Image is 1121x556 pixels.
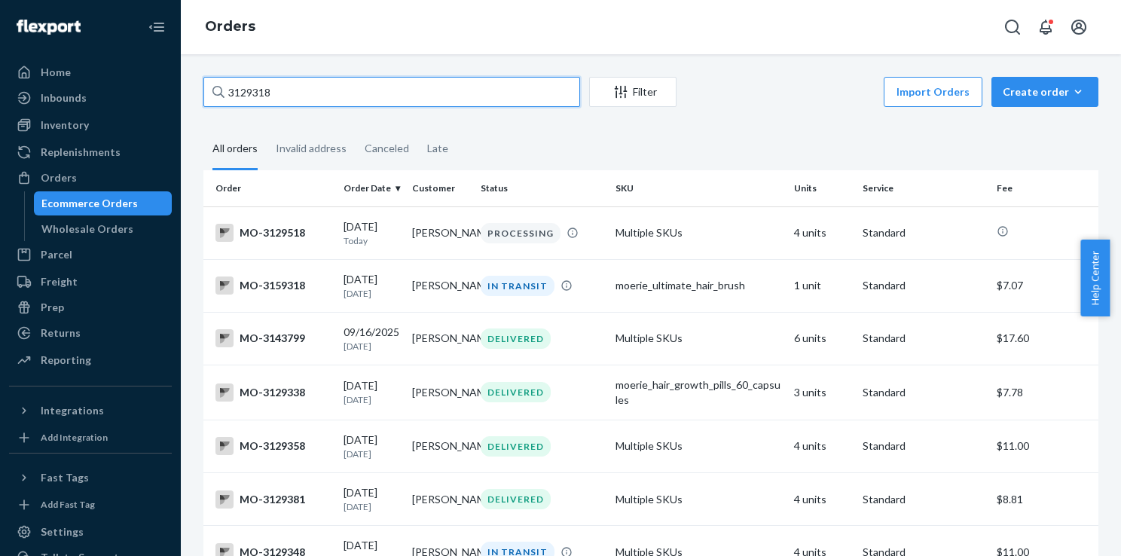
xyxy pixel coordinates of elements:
div: Add Fast Tag [41,498,95,511]
a: Orders [205,18,255,35]
th: SKU [609,170,789,206]
div: Orders [41,170,77,185]
td: 6 units [788,312,857,365]
div: Inbounds [41,90,87,105]
div: Inventory [41,118,89,133]
td: $17.60 [991,312,1098,365]
div: MO-3129338 [215,383,331,402]
a: Reporting [9,348,172,372]
div: Parcel [41,247,72,262]
a: Replenishments [9,140,172,164]
span: Support [30,11,84,24]
div: [DATE] [344,432,400,460]
button: Create order [991,77,1098,107]
div: Reporting [41,353,91,368]
th: Status [475,170,609,206]
td: Multiple SKUs [609,312,789,365]
a: Inbounds [9,86,172,110]
div: Filter [590,84,676,99]
td: 3 units [788,365,857,420]
td: [PERSON_NAME] [406,312,475,365]
a: Inventory [9,113,172,137]
div: DELIVERED [481,382,551,402]
div: 09/16/2025 [344,325,400,353]
div: Wholesale Orders [41,221,133,237]
td: [PERSON_NAME] [406,420,475,472]
div: [DATE] [344,378,400,406]
td: Multiple SKUs [609,420,789,472]
td: $8.81 [991,473,1098,526]
div: [DATE] [344,272,400,300]
td: Multiple SKUs [609,473,789,526]
div: [DATE] [344,485,400,513]
div: Add Integration [41,431,108,444]
th: Order Date [338,170,406,206]
div: Create order [1003,84,1087,99]
div: Fast Tags [41,470,89,485]
p: [DATE] [344,340,400,353]
div: Replenishments [41,145,121,160]
th: Order [203,170,338,206]
button: Open notifications [1031,12,1061,42]
button: Help Center [1080,240,1110,316]
div: Invalid address [276,129,347,168]
p: [DATE] [344,393,400,406]
th: Service [857,170,991,206]
div: MO-3143799 [215,329,331,347]
div: PROCESSING [481,223,560,243]
a: Ecommerce Orders [34,191,173,215]
td: Multiple SKUs [609,206,789,259]
div: Customer [412,182,469,194]
td: 4 units [788,206,857,259]
button: Integrations [9,399,172,423]
div: Prep [41,300,64,315]
div: Settings [41,524,84,539]
td: $7.07 [991,259,1098,312]
td: 4 units [788,420,857,472]
td: 1 unit [788,259,857,312]
button: Import Orders [884,77,982,107]
div: Ecommerce Orders [41,196,138,211]
div: Canceled [365,129,409,168]
th: Units [788,170,857,206]
td: [PERSON_NAME] [406,259,475,312]
p: Standard [863,331,985,346]
div: DELIVERED [481,489,551,509]
div: DELIVERED [481,328,551,349]
td: [PERSON_NAME] [406,206,475,259]
img: Flexport logo [17,20,81,35]
a: Parcel [9,243,172,267]
td: $7.78 [991,365,1098,420]
td: [PERSON_NAME] [406,473,475,526]
div: moerie_ultimate_hair_brush [615,278,783,293]
button: Open account menu [1064,12,1094,42]
th: Fee [991,170,1098,206]
p: [DATE] [344,287,400,300]
a: Wholesale Orders [34,217,173,241]
p: Standard [863,438,985,454]
a: Orders [9,166,172,190]
td: [PERSON_NAME] [406,365,475,420]
p: Standard [863,492,985,507]
p: Standard [863,278,985,293]
div: [DATE] [344,219,400,247]
a: Home [9,60,172,84]
div: DELIVERED [481,436,551,457]
p: Standard [863,225,985,240]
div: MO-3129518 [215,224,331,242]
div: Late [427,129,448,168]
div: moerie_hair_growth_pills_60_capsules [615,377,783,408]
div: Freight [41,274,78,289]
button: Close Navigation [142,12,172,42]
a: Returns [9,321,172,345]
p: [DATE] [344,448,400,460]
div: IN TRANSIT [481,276,554,296]
div: Integrations [41,403,104,418]
td: 4 units [788,473,857,526]
div: Returns [41,325,81,341]
a: Freight [9,270,172,294]
div: Home [41,65,71,80]
a: Prep [9,295,172,319]
p: [DATE] [344,500,400,513]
